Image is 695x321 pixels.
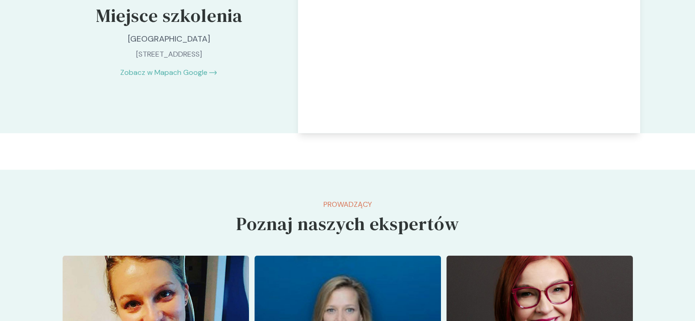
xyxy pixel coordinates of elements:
h5: Poznaj naszych ekspertów [236,210,459,237]
h5: Miejsce szkolenia [74,2,265,29]
p: Prowadzący [236,199,459,210]
p: [GEOGRAPHIC_DATA] [74,33,265,45]
a: Zobacz w Mapach Google [120,67,207,78]
p: [STREET_ADDRESS] [74,49,265,60]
